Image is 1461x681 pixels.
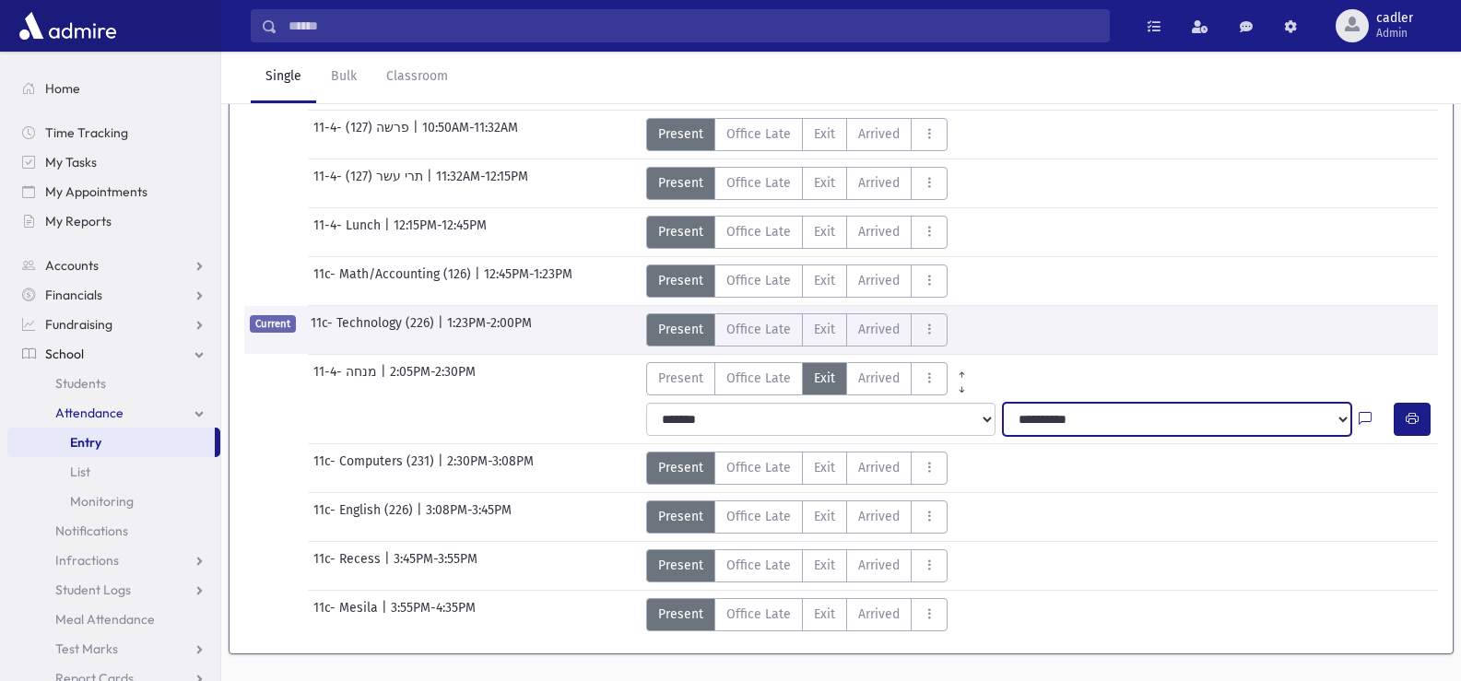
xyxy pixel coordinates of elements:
[7,516,220,546] a: Notifications
[814,124,835,144] span: Exit
[646,264,948,298] div: AttTypes
[7,280,220,310] a: Financials
[45,80,80,97] span: Home
[251,52,316,103] a: Single
[438,452,447,485] span: |
[427,167,436,200] span: |
[646,167,948,200] div: AttTypes
[7,251,220,280] a: Accounts
[658,507,703,526] span: Present
[250,315,296,333] span: Current
[45,124,128,141] span: Time Tracking
[394,216,487,249] span: 12:15PM-12:45PM
[646,452,948,485] div: AttTypes
[658,458,703,477] span: Present
[858,605,900,624] span: Arrived
[447,313,532,346] span: 1:23PM-2:00PM
[313,362,381,395] span: 11-4- מנחה
[313,598,382,631] span: 11c- Mesila
[814,222,835,241] span: Exit
[948,362,976,377] a: All Prior
[55,611,155,628] span: Meal Attendance
[475,264,484,298] span: |
[658,173,703,193] span: Present
[7,546,220,575] a: Infractions
[7,177,220,206] a: My Appointments
[948,377,976,392] a: All Later
[726,124,791,144] span: Office Late
[858,173,900,193] span: Arrived
[313,216,384,249] span: 11-4- Lunch
[858,369,900,388] span: Arrived
[658,271,703,290] span: Present
[7,147,220,177] a: My Tasks
[858,222,900,241] span: Arrived
[646,500,948,534] div: AttTypes
[646,362,976,395] div: AttTypes
[7,605,220,634] a: Meal Attendance
[311,313,438,346] span: 11c- Technology (226)
[45,316,112,333] span: Fundraising
[426,500,512,534] span: 3:08PM-3:45PM
[55,581,131,598] span: Student Logs
[413,118,422,151] span: |
[858,458,900,477] span: Arrived
[646,549,948,582] div: AttTypes
[313,500,417,534] span: 11c- English (226)
[313,264,475,298] span: 11c- Math/Accounting (126)
[726,369,791,388] span: Office Late
[45,257,99,274] span: Accounts
[45,346,84,362] span: School
[313,549,384,582] span: 11c- Recess
[55,375,106,392] span: Students
[45,287,102,303] span: Financials
[381,362,390,395] span: |
[70,464,90,480] span: List
[384,216,394,249] span: |
[814,507,835,526] span: Exit
[7,74,220,103] a: Home
[658,124,703,144] span: Present
[447,452,534,485] span: 2:30PM-3:08PM
[726,507,791,526] span: Office Late
[726,605,791,624] span: Office Late
[391,598,476,631] span: 3:55PM-4:35PM
[7,398,220,428] a: Attendance
[384,549,394,582] span: |
[15,7,121,44] img: AdmirePro
[45,213,112,229] span: My Reports
[422,118,518,151] span: 10:50AM-11:32AM
[484,264,572,298] span: 12:45PM-1:23PM
[726,556,791,575] span: Office Late
[313,118,413,151] span: 11-4- פרשה (127)
[394,549,477,582] span: 3:45PM-3:55PM
[7,369,220,398] a: Students
[646,313,948,346] div: AttTypes
[7,457,220,487] a: List
[436,167,528,200] span: 11:32AM-12:15PM
[277,9,1109,42] input: Search
[726,173,791,193] span: Office Late
[70,434,101,451] span: Entry
[814,605,835,624] span: Exit
[316,52,371,103] a: Bulk
[7,310,220,339] a: Fundraising
[658,556,703,575] span: Present
[371,52,463,103] a: Classroom
[814,458,835,477] span: Exit
[55,552,119,569] span: Infractions
[55,405,124,421] span: Attendance
[7,575,220,605] a: Student Logs
[417,500,426,534] span: |
[45,183,147,200] span: My Appointments
[646,598,948,631] div: AttTypes
[814,173,835,193] span: Exit
[814,369,835,388] span: Exit
[814,271,835,290] span: Exit
[658,320,703,339] span: Present
[858,556,900,575] span: Arrived
[382,598,391,631] span: |
[814,320,835,339] span: Exit
[7,487,220,516] a: Monitoring
[70,493,134,510] span: Monitoring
